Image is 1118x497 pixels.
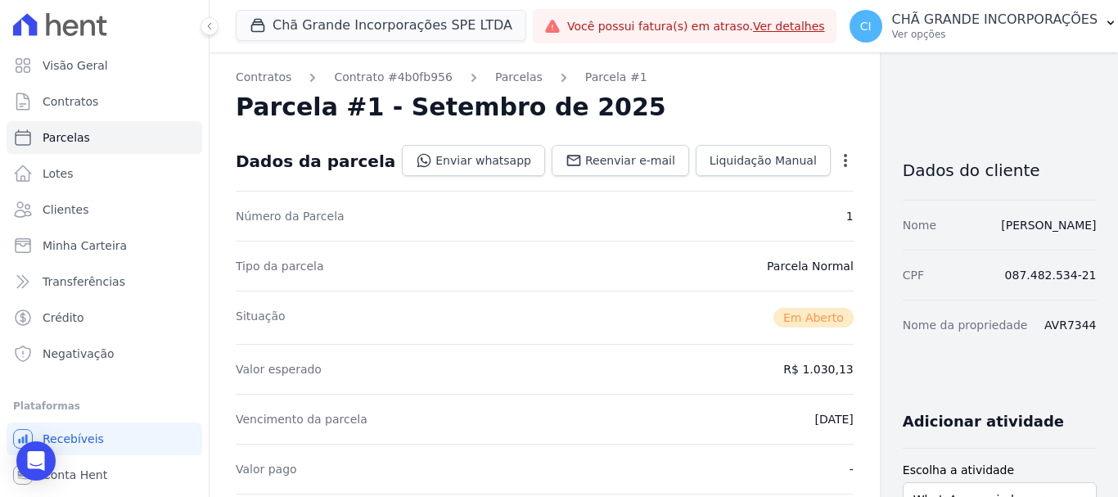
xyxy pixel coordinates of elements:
a: Parcela #1 [585,69,647,86]
a: Reenviar e-mail [552,145,689,176]
a: Liquidação Manual [696,145,831,176]
a: Parcelas [7,121,202,154]
dd: R$ 1.030,13 [783,361,853,377]
dd: 087.482.534-21 [1005,267,1097,283]
span: Negativação [43,346,115,362]
span: Minha Carteira [43,237,127,254]
a: Visão Geral [7,49,202,82]
dt: Vencimento da parcela [236,411,367,427]
a: Parcelas [495,69,543,86]
nav: Breadcrumb [236,69,854,86]
span: CI [860,20,872,32]
span: Transferências [43,273,125,290]
p: CHÃ GRANDE INCORPORAÇÕES [892,11,1098,28]
span: Em Aberto [773,308,854,328]
a: Contrato #4b0fb956 [334,69,453,86]
a: Lotes [7,157,202,190]
span: Liquidação Manual [710,152,817,169]
dd: - [850,461,854,477]
h2: Parcela #1 - Setembro de 2025 [236,93,666,122]
a: Minha Carteira [7,229,202,262]
span: Lotes [43,165,74,182]
a: Negativação [7,337,202,370]
span: Clientes [43,201,88,218]
dd: [DATE] [814,411,853,427]
h3: Adicionar atividade [903,412,1064,431]
dd: Parcela Normal [767,258,854,274]
dd: AVR7344 [1044,317,1097,333]
p: Ver opções [892,28,1098,41]
dt: CPF [903,267,924,283]
span: Crédito [43,309,84,326]
dt: Situação [236,308,286,328]
a: Contratos [7,85,202,118]
a: Ver detalhes [753,20,825,33]
button: Chã Grande Incorporações SPE LTDA [236,10,526,41]
h3: Dados do cliente [903,160,1097,180]
a: Enviar whatsapp [402,145,545,176]
span: Recebíveis [43,431,104,447]
label: Escolha a atividade [903,462,1097,479]
dt: Valor pago [236,461,297,477]
a: [PERSON_NAME] [1001,219,1096,232]
span: Você possui fatura(s) em atraso. [567,18,825,35]
a: Clientes [7,193,202,226]
dt: Tipo da parcela [236,258,324,274]
span: Reenviar e-mail [585,152,675,169]
a: Contratos [236,69,291,86]
dt: Nome [903,217,936,233]
a: Crédito [7,301,202,334]
span: Contratos [43,93,98,110]
span: Conta Hent [43,467,107,483]
dt: Valor esperado [236,361,322,377]
a: Transferências [7,265,202,298]
div: Open Intercom Messenger [16,441,56,481]
span: Visão Geral [43,57,108,74]
dt: Nome da propriedade [903,317,1028,333]
a: Recebíveis [7,422,202,455]
a: Conta Hent [7,459,202,491]
dd: 1 [846,208,854,224]
dt: Número da Parcela [236,208,345,224]
span: Parcelas [43,129,90,146]
div: Dados da parcela [236,151,395,171]
div: Plataformas [13,396,196,416]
